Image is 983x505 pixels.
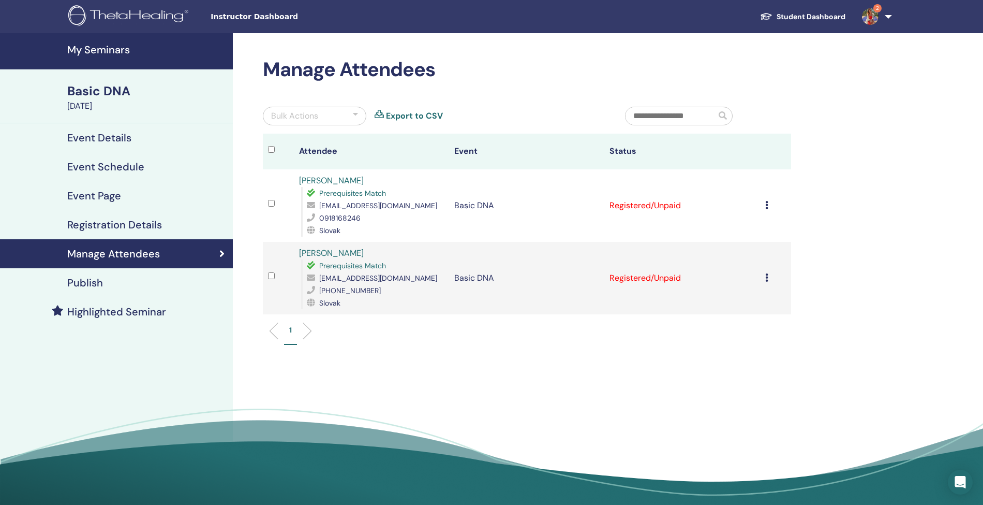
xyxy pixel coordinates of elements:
[862,8,878,25] img: default.jpg
[752,7,854,26] a: Student Dashboard
[319,286,381,295] span: [PHONE_NUMBER]
[67,219,162,231] h4: Registration Details
[319,226,340,235] span: Slovak
[319,298,340,308] span: Slovak
[68,5,192,28] img: logo.png
[760,12,772,21] img: graduation-cap-white.svg
[604,134,759,169] th: Status
[67,248,160,260] h4: Manage Attendees
[67,132,131,144] h4: Event Details
[67,82,227,100] div: Basic DNA
[948,470,973,495] div: Open Intercom Messenger
[67,161,144,173] h4: Event Schedule
[67,190,121,202] h4: Event Page
[263,58,791,82] h2: Manage Attendees
[299,248,364,258] a: [PERSON_NAME]
[61,82,233,112] a: Basic DNA[DATE]
[294,134,449,169] th: Attendee
[67,306,166,318] h4: Highlighted Seminar
[319,273,437,283] span: [EMAIL_ADDRESS][DOMAIN_NAME]
[67,44,227,56] h4: My Seminars
[67,277,103,289] h4: Publish
[289,325,292,336] p: 1
[386,110,443,122] a: Export to CSV
[299,175,364,186] a: [PERSON_NAME]
[449,242,604,314] td: Basic DNA
[67,100,227,112] div: [DATE]
[319,189,386,198] span: Prerequisites Match
[319,213,361,223] span: 0918168246
[319,261,386,270] span: Prerequisites Match
[211,11,366,22] span: Instructor Dashboard
[271,110,318,122] div: Bulk Actions
[873,4,882,12] span: 2
[449,134,604,169] th: Event
[449,169,604,242] td: Basic DNA
[319,201,437,210] span: [EMAIL_ADDRESS][DOMAIN_NAME]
